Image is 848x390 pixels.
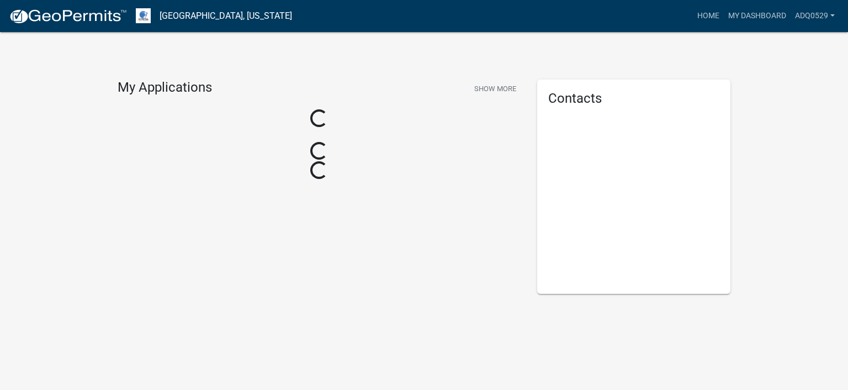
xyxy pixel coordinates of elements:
h5: Contacts [548,91,719,107]
h4: My Applications [118,80,212,96]
button: Show More [470,80,521,98]
img: Otter Tail County, Minnesota [136,8,151,23]
a: adq0529 [791,6,839,27]
a: My Dashboard [724,6,791,27]
a: [GEOGRAPHIC_DATA], [US_STATE] [160,7,292,25]
a: Home [693,6,724,27]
